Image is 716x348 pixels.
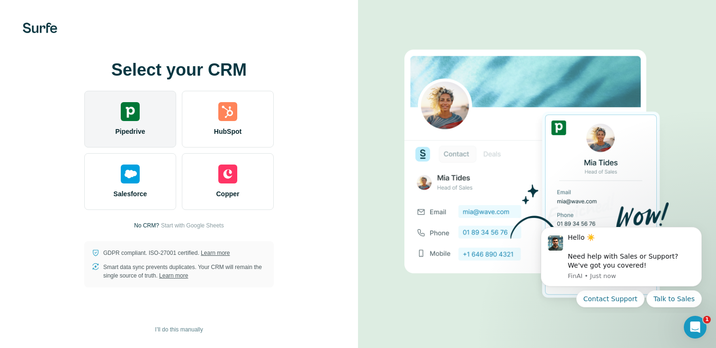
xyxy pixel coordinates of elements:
img: PIPEDRIVE image [404,34,670,314]
p: Smart data sync prevents duplicates. Your CRM will remain the single source of truth. [103,263,266,280]
p: GDPR compliant. ISO-27001 certified. [103,249,230,257]
img: pipedrive's logo [121,102,140,121]
img: Surfe's logo [23,23,57,33]
span: Copper [216,189,240,199]
button: I’ll do this manually [148,322,209,337]
img: salesforce's logo [121,165,140,183]
span: HubSpot [214,127,242,136]
span: Salesforce [114,189,147,199]
img: hubspot's logo [218,102,237,121]
span: 1 [703,316,711,323]
span: Pipedrive [115,127,145,136]
button: Start with Google Sheets [161,221,224,230]
p: No CRM? [134,221,159,230]
a: Learn more [201,250,230,256]
h1: Select your CRM [84,61,274,79]
iframe: Intercom notifications message [527,218,716,313]
img: copper's logo [218,165,237,183]
iframe: Intercom live chat [684,316,707,339]
span: I’ll do this manually [155,325,203,334]
a: Learn more [159,272,188,279]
